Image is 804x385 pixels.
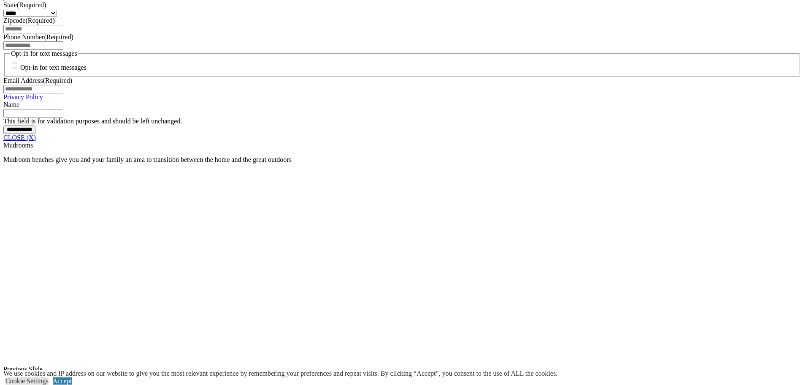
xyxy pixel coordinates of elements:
[3,117,801,125] div: This field is for validation purposes and should be left unchanged.
[3,134,36,141] a: CLOSE (X)
[44,33,73,41] span: (Required)
[3,33,73,41] label: Phone Number
[17,1,46,8] span: (Required)
[3,1,46,8] label: State
[3,156,801,164] p: Mudroom benches give you and your family an area to transition between the home and the great out...
[3,370,558,377] div: We use cookies and IP address on our website to give you the most relevant experience by remember...
[3,101,19,108] label: Name
[5,377,49,385] a: Cookie Settings
[25,17,54,24] span: (Required)
[3,142,33,149] span: Mudrooms
[43,77,72,84] span: (Required)
[20,64,87,71] label: Opt-in for text messages
[3,366,801,373] div: Previous Slide
[3,17,55,24] label: Zipcode
[3,77,72,84] label: Email Address
[53,377,72,385] a: Accept
[10,50,78,57] legend: Opt-in for text messages
[3,93,43,101] a: Privacy Policy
